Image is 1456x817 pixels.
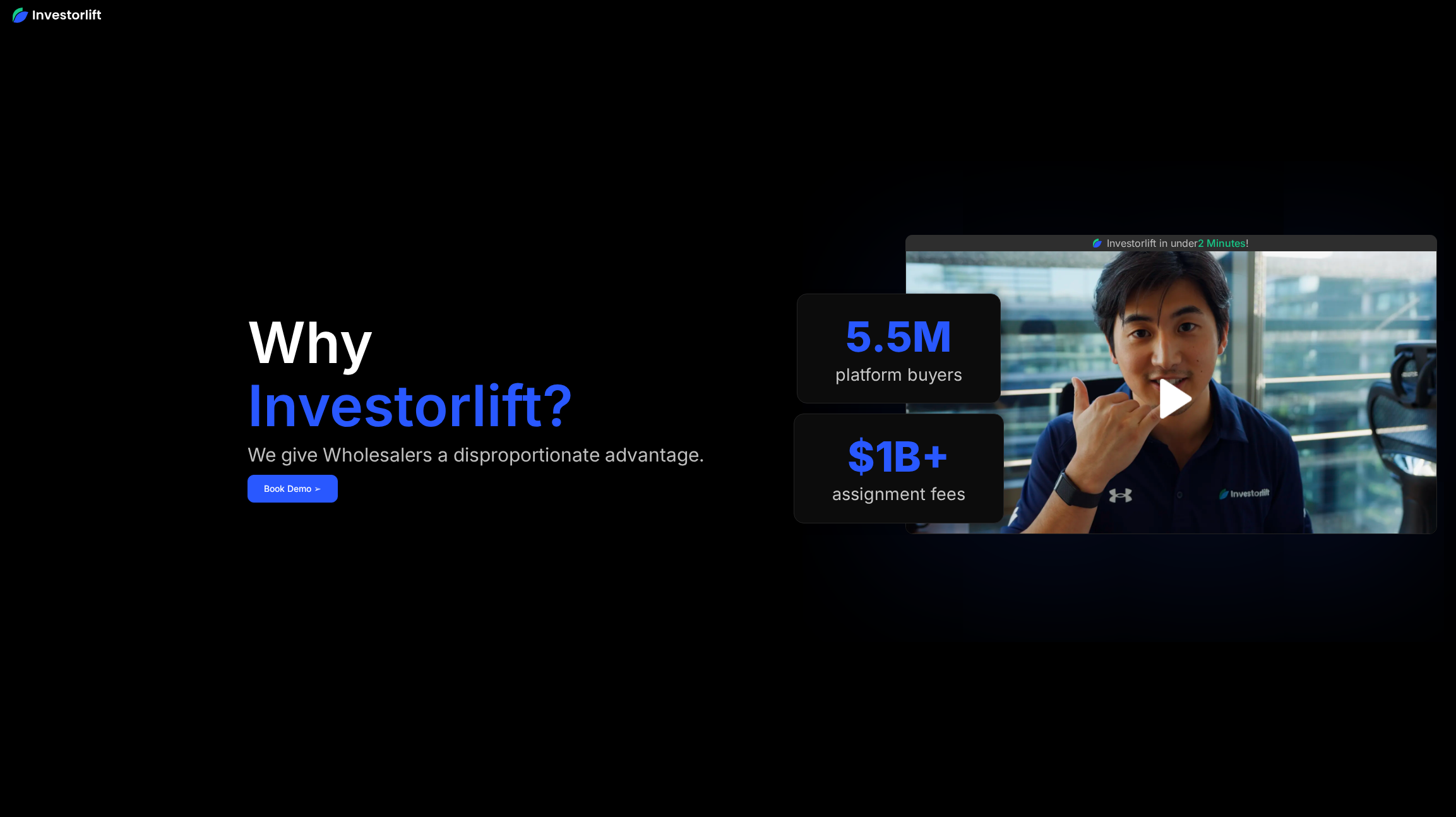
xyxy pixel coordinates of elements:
[845,312,952,362] div: 5.5M
[248,378,573,434] h1: Investorlift?
[1143,371,1199,427] a: open lightbox
[248,475,338,503] a: Book Demo ➢
[248,444,705,465] div: We give Wholesalers a disproportionate advantage.
[1077,540,1266,556] iframe: Customer reviews powered by Trustpilot
[835,365,962,385] div: platform buyers
[847,432,950,482] div: $1B+
[832,484,965,504] div: assignment fees
[248,314,373,371] h1: Why
[1107,236,1249,251] div: Investorlift in under !
[1198,237,1246,249] span: 2 Minutes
